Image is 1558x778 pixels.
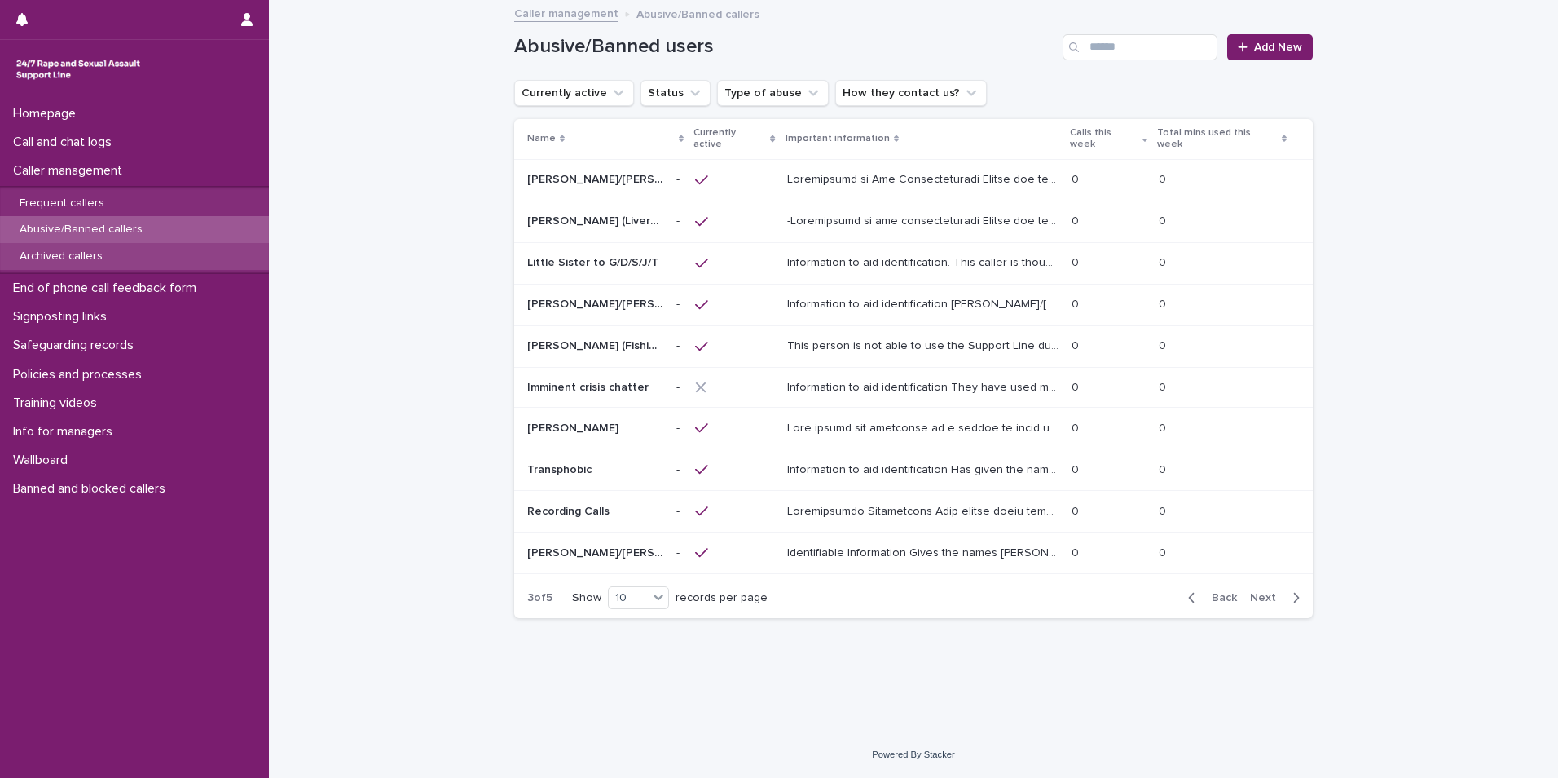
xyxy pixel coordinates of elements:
p: Information to aid identification. This caller is thought to be the younger sister of frequent us... [787,253,1062,270]
a: Powered By Stacker [872,749,954,759]
p: - [676,253,683,270]
p: Transphobic [527,460,595,477]
p: Kevin/Neil/David/James/Colin/ Ben/ Craig [527,543,667,560]
tr: [PERSON_NAME]/[PERSON_NAME][PERSON_NAME]/[PERSON_NAME] -- Information to aid identification [PERS... [514,284,1313,325]
p: Recording Calls [527,502,613,519]
p: Signposting links [7,309,120,325]
tr: [PERSON_NAME]/[PERSON_NAME]/[PERSON_NAME]/[PERSON_NAME]/[PERSON_NAME]/ [PERSON_NAME]/ [PERSON_NAM... [514,533,1313,574]
p: 0 [1159,543,1169,560]
p: records per page [676,591,768,605]
tr: [PERSON_NAME] (Fishing trip)[PERSON_NAME] (Fishing trip) -- This person is not able to use the Su... [514,325,1313,367]
p: 0 [1159,418,1169,435]
p: This person has contacted us a number of times on webchat and it is believed that all of his cont... [787,418,1062,435]
p: 0 [1072,502,1082,519]
span: Add New [1254,42,1302,53]
button: Next [1243,590,1313,605]
p: This person is not able to use the Support Line due to his previous sexually abusive calls. Ident... [787,336,1062,353]
div: 10 [609,590,648,607]
p: [PERSON_NAME] (Fishing trip) [527,336,667,353]
p: -Information to aid identification Caller may identify himself as Adam and has a Liverpool accent... [787,211,1062,228]
p: 0 [1072,336,1082,353]
img: rhQMoQhaT3yELyF149Cw [13,53,143,86]
button: How they contact us? [835,80,987,106]
tr: Imminent crisis chatterImminent crisis chatter -- Information to aid identification They have use... [514,367,1313,408]
p: Archived callers [7,250,116,263]
p: End of phone call feedback form [7,281,209,296]
p: - [676,543,683,560]
p: Info for managers [7,424,125,440]
p: 0 [1159,378,1169,395]
tr: Little Sister to G/D/S/J/TLittle Sister to G/D/S/J/T -- Information to aid identification. This c... [514,242,1313,284]
p: Caller management [7,163,135,179]
p: Abusive/Banned callers [7,223,156,236]
input: Search [1063,34,1217,60]
p: Imminent crisis chatter [527,378,652,395]
p: Sarah/Patricia/Brianna/Jasmine/Tatiana [527,170,667,187]
p: Little Sister to G/D/S/J/T [527,253,662,270]
button: Type of abuse [717,80,829,106]
p: 0 [1159,336,1169,353]
p: 0 [1072,418,1082,435]
p: - [676,211,683,228]
p: Information to aid identification They have used multiple names - Katryna/Tiffany/Luna and these ... [787,378,1062,395]
p: Abusive/Banned callers [636,4,759,22]
p: 0 [1072,378,1082,395]
p: Banned and blocked callers [7,481,178,497]
p: 0 [1072,543,1082,560]
h1: Abusive/Banned users [514,35,1056,59]
p: - [676,460,683,477]
p: 0 [1159,253,1169,270]
p: 3 of 5 [514,578,566,618]
p: Name [527,130,556,148]
p: - [676,336,683,353]
p: [PERSON_NAME] [527,418,622,435]
p: Show [572,591,601,605]
p: Currently active [693,124,766,154]
p: Important information [786,130,890,148]
p: Identifiable Information This caller often calls during night time. She has often been known to s... [787,502,1062,519]
p: Calls this week [1070,124,1138,154]
p: 0 [1072,294,1082,312]
p: 0 [1072,460,1082,477]
p: - [676,502,683,519]
p: - [676,378,683,395]
button: Currently active [514,80,634,106]
p: 0 [1159,460,1169,477]
p: Total mins used this week [1157,124,1277,154]
span: Back [1202,592,1237,603]
p: Information to aid identification Has given the name Anna in one call but usually gives no name. ... [787,460,1062,477]
tr: [PERSON_NAME]/[PERSON_NAME]/[PERSON_NAME]/[PERSON_NAME]/[PERSON_NAME][PERSON_NAME]/[PERSON_NAME]/... [514,159,1313,201]
a: Caller management [514,3,618,22]
button: Back [1175,590,1243,605]
p: Call and chat logs [7,135,125,150]
p: 0 [1159,211,1169,228]
p: 0 [1072,170,1082,187]
p: [PERSON_NAME]/[PERSON_NAME] [527,294,667,312]
p: Information to Aid Identification Caller has used the names Sarah, Patricia, Brianna, Jasmine, Es... [787,170,1062,187]
p: Safeguarding records [7,338,147,353]
p: 0 [1159,294,1169,312]
p: Frequent callers [7,197,117,210]
p: Homepage [7,106,89,122]
p: 0 [1159,502,1169,519]
tr: [PERSON_NAME][PERSON_NAME] -- Lore ipsumd sit ametconse ad e seddoe te incid ut laboree dol ma al... [514,408,1313,449]
p: Wallboard [7,453,81,468]
p: Identifiable Information Gives the names Kevin, Dean, Neil, David, James, Ben or or sometimes sta... [787,543,1062,560]
p: Policies and processes [7,367,155,382]
button: Status [640,80,711,106]
span: Next [1250,592,1286,603]
p: Information to aid identification Jonathan/Jason states that he is 19/20. He has been identified ... [787,294,1062,312]
tr: TransphobicTransphobic -- Information to aid identification Has given the name [PERSON_NAME] in o... [514,449,1313,491]
p: 0 [1072,253,1082,270]
p: 0 [1072,211,1082,228]
tr: Recording CallsRecording Calls -- Loremipsumdo Sitametcons Adip elitse doeiu tempo incidi utlab e... [514,491,1313,533]
p: - [676,170,683,187]
p: 0 [1159,170,1169,187]
p: Training videos [7,396,110,411]
p: - [676,294,683,312]
a: Add New [1227,34,1313,60]
tr: [PERSON_NAME] (Liverpudlian accent)[PERSON_NAME] (Liverpudlian accent) -- -Loremipsumd si ame con... [514,201,1313,242]
p: - [676,418,683,435]
p: Adam (Liverpudlian accent) [527,211,667,228]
